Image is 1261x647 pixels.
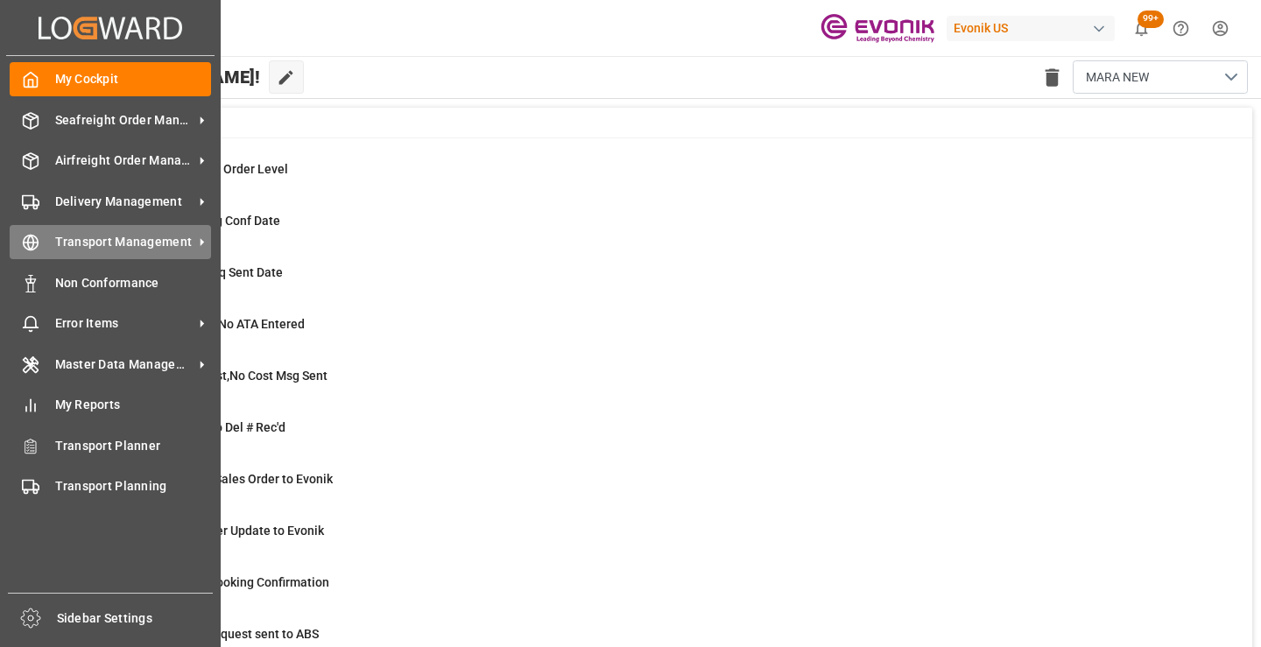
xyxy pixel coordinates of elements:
span: Sidebar Settings [57,609,214,628]
a: 1ABS: No Bkg Req Sent DateShipment [89,264,1230,300]
button: Help Center [1161,9,1201,48]
a: 0MOT Missing at Order LevelSales Order-IVPO [89,160,1230,197]
span: My Reports [55,396,212,414]
button: Evonik US [947,11,1122,45]
a: 18ABS: No Init Bkg Conf DateShipment [89,212,1230,249]
span: Transport Planner [55,437,212,455]
span: Error Sales Order Update to Evonik [133,524,324,538]
span: Hello [PERSON_NAME]! [72,60,260,94]
a: Non Conformance [10,265,211,299]
span: Non Conformance [55,274,212,292]
span: Error on Initial Sales Order to Evonik [133,472,333,486]
button: show 100 new notifications [1122,9,1161,48]
span: Master Data Management [55,355,194,374]
span: My Cockpit [55,70,212,88]
a: 18ABS: Missing Booking ConfirmationShipment [89,573,1230,610]
span: ABS: Missing Booking Confirmation [133,575,329,589]
button: open menu [1073,60,1248,94]
a: Transport Planner [10,428,211,462]
a: 3ETA > 10 Days , No ATA EnteredShipment [89,315,1230,352]
span: Airfreight Order Management [55,151,194,170]
span: Transport Planning [55,477,212,496]
img: Evonik-brand-mark-Deep-Purple-RGB.jpeg_1700498283.jpeg [821,13,934,44]
a: 0Error Sales Order Update to EvonikShipment [89,522,1230,559]
a: My Reports [10,388,211,422]
span: Error Items [55,314,194,333]
a: 9Error on Initial Sales Order to EvonikShipment [89,470,1230,507]
span: MARA NEW [1086,68,1149,87]
a: 20ETD>3 Days Past,No Cost Msg SentShipment [89,367,1230,404]
span: Seafreight Order Management [55,111,194,130]
div: Evonik US [947,16,1115,41]
span: Transport Management [55,233,194,251]
span: ETD>3 Days Past,No Cost Msg Sent [133,369,328,383]
span: Delivery Management [55,193,194,211]
a: 3ETD < 3 Days,No Del # Rec'dShipment [89,418,1230,455]
span: Pending Bkg Request sent to ABS [133,627,319,641]
span: 99+ [1138,11,1164,28]
a: My Cockpit [10,62,211,96]
a: Transport Planning [10,469,211,503]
